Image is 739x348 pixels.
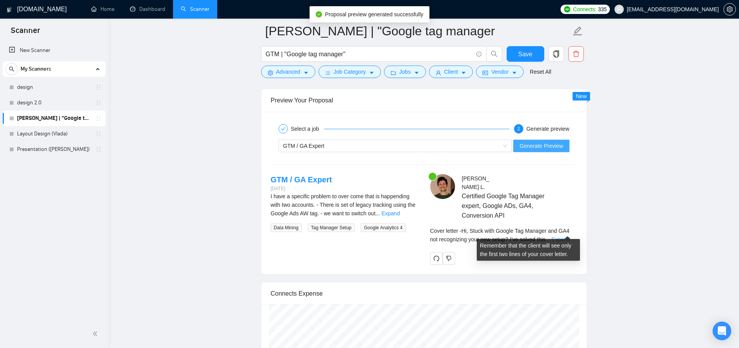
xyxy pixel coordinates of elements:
[5,25,46,41] span: Scanner
[399,68,411,76] span: Jobs
[576,93,587,99] span: New
[17,126,91,142] a: Layout Design (Vlada)
[512,70,517,76] span: caret-down
[723,6,736,12] a: setting
[430,252,443,265] button: redo
[436,70,441,76] span: user
[265,21,571,41] input: Scanner name...
[7,3,12,16] img: logo
[316,11,322,17] span: check-circle
[271,175,332,184] a: GTM / GA Expert
[430,228,569,242] span: Cover letter - Hi, Stuck with Google Tag Manager and GA4 not recognizing your new setup? I’ve sol...
[568,46,584,62] button: delete
[276,68,300,76] span: Advanced
[446,255,452,261] span: dislike
[308,223,355,232] span: Tag Manager Setup
[376,210,380,216] span: ...
[573,26,583,36] span: edit
[526,124,569,133] div: Generate preview
[414,70,419,76] span: caret-down
[361,223,405,232] span: Google Analytics 4
[384,66,426,78] button: folderJobscaret-down
[181,6,209,12] a: searchScanner
[462,191,554,220] span: Certified Google Tag Manager expert, Google ADs, GA4, Conversion API
[513,140,569,152] button: Generate Preview
[519,142,563,150] span: Generate Preview
[391,70,396,76] span: folder
[3,43,106,58] li: New Scanner
[476,66,523,78] button: idcardVendorcaret-down
[95,146,102,152] span: holder
[476,52,481,57] span: info-circle
[17,80,91,95] a: design
[17,95,91,111] a: design 2.0
[713,322,731,340] div: Open Intercom Messenger
[3,61,106,157] li: My Scanners
[491,68,508,76] span: Vendor
[303,70,309,76] span: caret-down
[283,143,325,149] span: GTM / GA Expert
[9,43,99,58] a: New Scanner
[430,227,577,244] div: Remember that the client will see only the first two lines of your cover letter.
[325,11,424,17] span: Proposal preview generated successfully
[518,49,532,59] span: Save
[271,192,418,218] div: I have a specific problem to over come that is happending with two accounts. - There is set of le...
[5,63,18,75] button: search
[91,6,114,12] a: homeHome
[268,70,273,76] span: setting
[431,255,442,261] span: redo
[6,66,17,72] span: search
[573,5,596,14] span: Connects:
[530,68,551,76] a: Reset All
[325,70,331,76] span: bars
[95,84,102,90] span: holder
[549,46,564,62] button: copy
[281,126,286,131] span: check
[462,175,489,190] span: [PERSON_NAME] L .
[598,5,606,14] span: 335
[130,6,165,12] a: dashboardDashboard
[723,3,736,16] button: setting
[318,66,381,78] button: barsJob Categorycaret-down
[461,70,466,76] span: caret-down
[430,174,455,199] img: c1eoFFNpkKwD1OidvrB7w8jRSGSm0dEzN-CWyxJ391Kf3soqN9itx_tQrUhxq9agvq
[369,70,374,76] span: caret-down
[271,223,302,232] span: Data Mining
[21,61,51,77] span: My Scanners
[17,142,91,157] a: Presentation ([PERSON_NAME])
[95,131,102,137] span: holder
[271,89,577,111] div: Preview Your Proposal
[477,239,580,261] div: Remember that the client will see only the first two lines of your cover letter.
[266,49,473,59] input: Search Freelance Jobs...
[564,6,570,12] img: upwork-logo.png
[616,7,622,12] span: user
[291,124,324,133] div: Select a job
[517,126,520,132] span: 2
[569,50,583,57] span: delete
[486,46,502,62] button: search
[483,70,488,76] span: idcard
[95,100,102,106] span: holder
[271,185,332,192] div: [DATE]
[334,68,366,76] span: Job Category
[271,193,415,216] span: I have a specific problem to over come that is happending with two accounts. - There is set of le...
[271,282,577,305] div: Connects Expense
[429,66,473,78] button: userClientcaret-down
[381,210,400,216] a: Expand
[92,330,100,338] span: double-left
[95,115,102,121] span: holder
[261,66,315,78] button: settingAdvancedcaret-down
[487,50,502,57] span: search
[443,252,455,265] button: dislike
[17,111,91,126] a: [PERSON_NAME] | "Google tag manager
[444,68,458,76] span: Client
[507,46,544,62] button: Save
[549,50,564,57] span: copy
